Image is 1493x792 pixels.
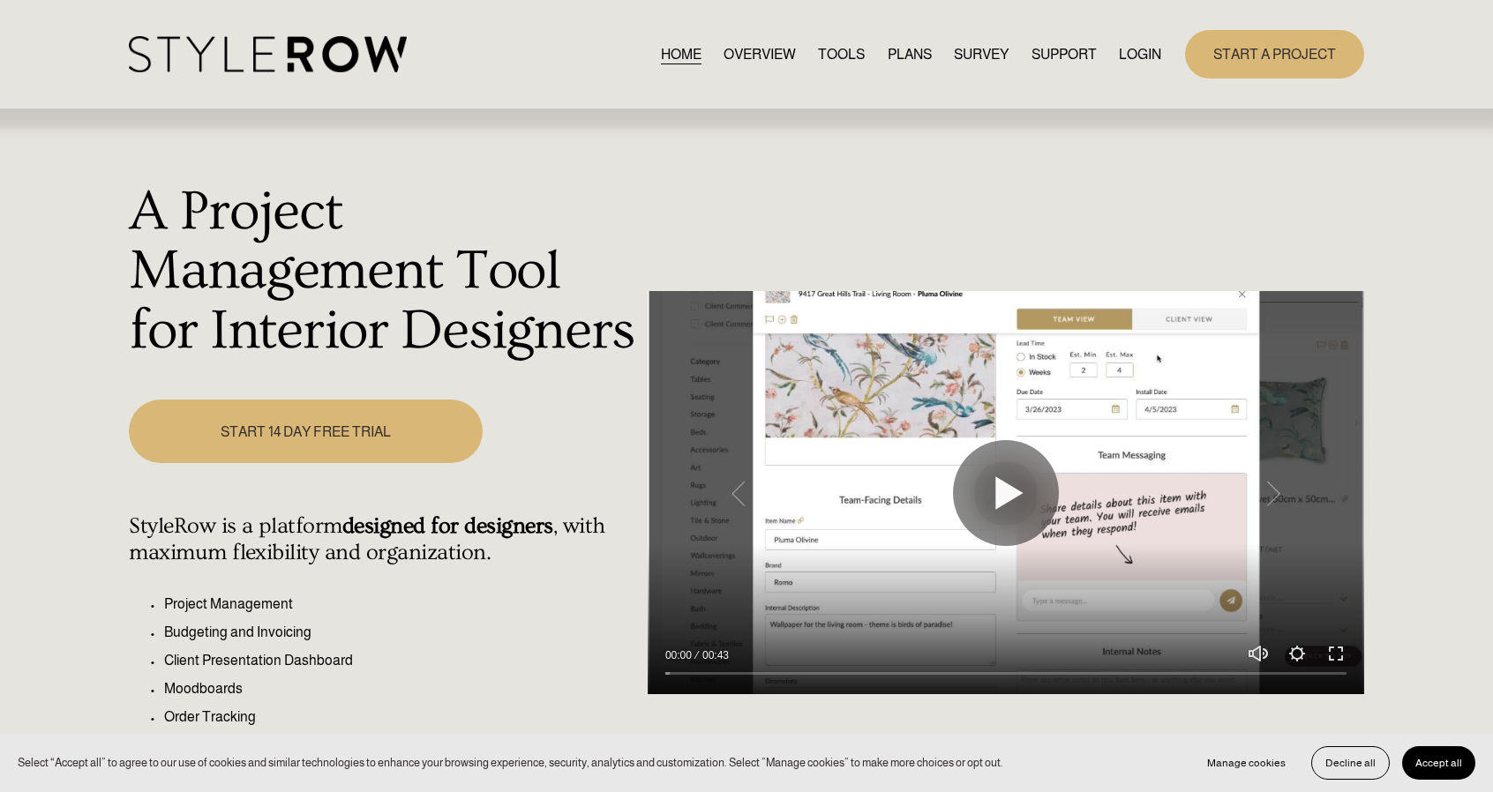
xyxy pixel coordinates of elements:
a: folder dropdown [1032,42,1097,66]
div: Duration [696,646,733,664]
p: Moodboards [164,678,638,699]
p: Project Management [164,594,638,615]
div: Current time [665,646,696,664]
h1: A Project Management Tool for Interior Designers [129,183,638,362]
strong: designed for designers [342,513,553,539]
a: HOME [661,42,701,66]
p: Select “Accept all” to agree to our use of cookies and similar technologies to enhance your brows... [18,754,1003,771]
button: Manage cookies [1194,746,1299,780]
h4: StyleRow is a platform , with maximum flexibility and organization. [129,513,638,566]
input: Seek [665,667,1347,679]
a: PLANS [888,42,932,66]
a: SURVEY [954,42,1009,66]
span: Accept all [1415,757,1462,769]
button: Accept all [1402,746,1475,780]
button: Decline all [1311,746,1390,780]
p: Budgeting and Invoicing [164,622,638,643]
a: TOOLS [818,42,865,66]
span: SUPPORT [1032,44,1097,65]
span: Manage cookies [1207,757,1286,769]
button: Play [953,440,1059,546]
img: StyleRow [129,36,407,72]
span: Decline all [1325,757,1376,769]
p: Client Presentation Dashboard [164,650,638,671]
p: Order Tracking [164,706,638,728]
a: START A PROJECT [1185,30,1364,78]
a: LOGIN [1119,42,1161,66]
a: START 14 DAY FREE TRIAL [129,400,482,462]
a: OVERVIEW [724,42,796,66]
